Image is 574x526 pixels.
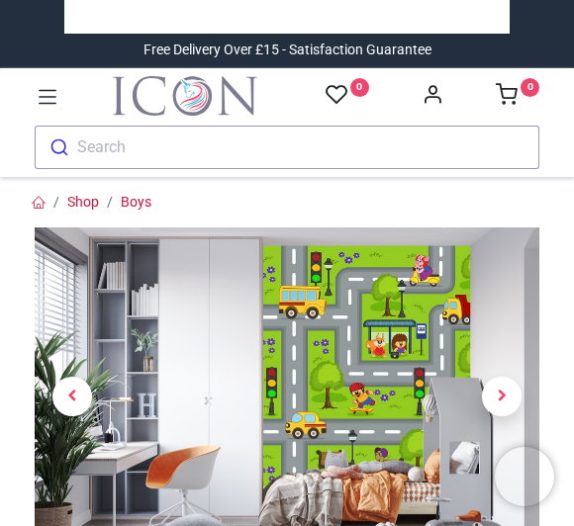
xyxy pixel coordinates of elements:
[482,377,522,416] span: Next
[67,194,99,210] a: Shop
[77,139,126,155] div: Search
[496,89,539,105] a: 0
[35,278,111,514] a: Previous
[326,83,369,108] a: 0
[521,78,539,97] sup: 0
[113,76,257,116] a: Logo of Icon Wall Stickers
[143,41,431,60] div: Free Delivery Over £15 - Satisfaction Guarantee
[495,447,554,506] iframe: Brevo live chat
[79,7,495,27] iframe: Customer reviews powered by Trustpilot
[121,194,151,210] a: Boys
[350,78,369,97] sup: 0
[113,76,257,116] img: Icon Wall Stickers
[422,89,443,105] a: Account Info
[35,126,539,169] button: Search
[52,377,92,416] span: Previous
[464,278,540,514] a: Next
